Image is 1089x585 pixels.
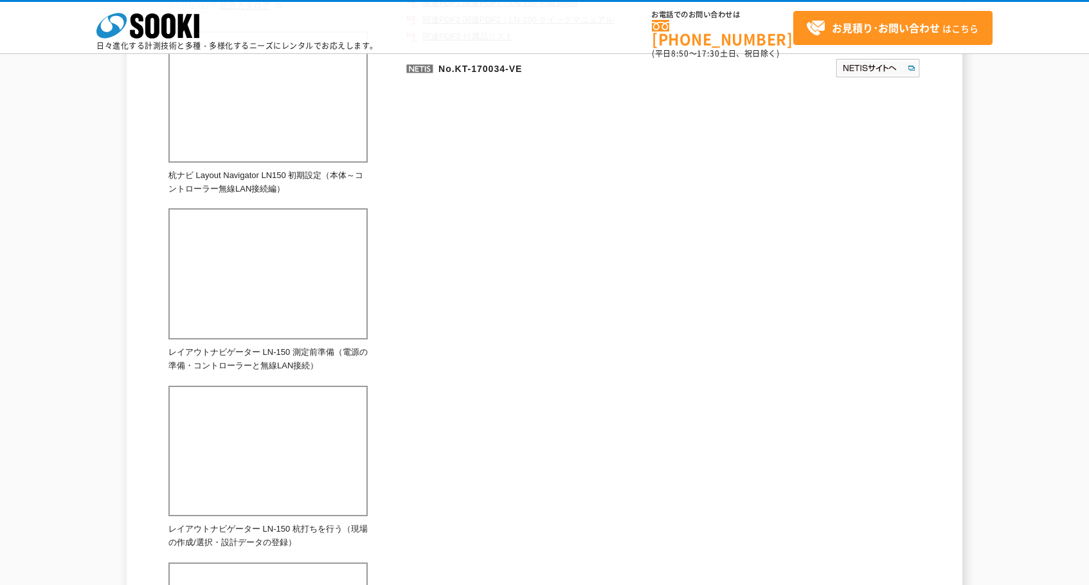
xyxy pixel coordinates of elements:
[652,20,793,46] a: [PHONE_NUMBER]
[406,51,711,82] p: No.KT-170034-VE
[671,48,689,59] span: 8:50
[96,42,378,50] p: 日々進化する計測技術と多種・多様化するニーズにレンタルでお応えします。
[168,523,368,550] p: レイアウトナビゲーター LN-150 杭打ちを行う（現場の作成/選択・設計データの登録）
[835,58,921,78] img: NETISサイトへ
[806,19,978,38] span: はこちら
[168,169,368,196] p: 杭ナビ Layout Navigator LN150 初期設定（本体～コントローラー無線LAN接続編）
[832,20,940,35] strong: お見積り･お問い合わせ
[168,346,368,373] p: レイアウトナビゲーター LN-150 測定前準備（電源の準備・コントローラーと無線LAN接続）
[793,11,993,45] a: お見積り･お問い合わせはこちら
[652,48,779,59] span: (平日 ～ 土日、祝日除く)
[697,48,720,59] span: 17:30
[652,11,793,19] span: お電話でのお問い合わせは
